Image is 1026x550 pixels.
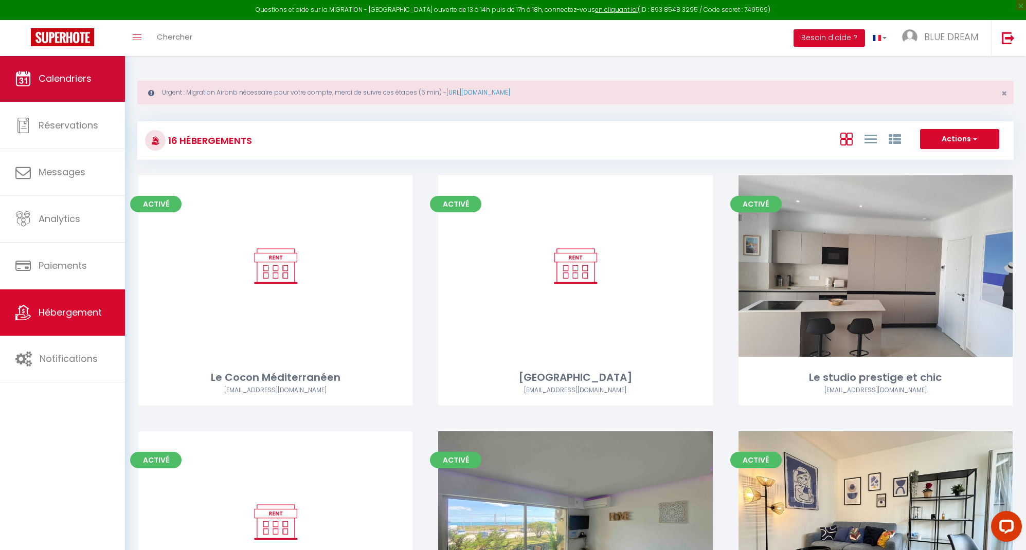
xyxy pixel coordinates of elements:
span: Paiements [39,259,87,272]
img: logout [1002,31,1015,44]
a: Editer [844,512,906,533]
a: Vue en Liste [865,130,877,147]
span: Activé [130,452,182,468]
div: [GEOGRAPHIC_DATA] [438,370,712,386]
a: ... BLUE DREAM [894,20,991,56]
span: Messages [39,166,85,178]
div: Airbnb [138,386,412,395]
div: Urgent : Migration Airbnb nécessaire pour votre compte, merci de suivre ces étapes (5 min) - [137,81,1014,104]
a: Vue en Box [840,130,853,147]
a: Editer [545,255,606,276]
a: Editer [245,255,307,276]
a: Chercher [149,20,200,56]
span: Hébergement [39,306,102,319]
span: Calendriers [39,72,92,85]
iframe: LiveChat chat widget [983,507,1026,550]
a: Editer [844,255,906,276]
span: Analytics [39,212,80,225]
a: Editer [245,512,307,533]
div: Airbnb [739,386,1013,395]
a: en cliquant ici [595,5,638,14]
img: ... [902,29,917,45]
h3: 16 Hébergements [166,129,252,152]
span: Réservations [39,119,98,132]
button: Actions [920,129,999,150]
span: Activé [730,452,782,468]
span: Activé [430,196,481,212]
span: Activé [730,196,782,212]
button: Besoin d'aide ? [794,29,865,47]
div: Le studio prestige et chic [739,370,1013,386]
div: Le Cocon Méditerranéen [138,370,412,386]
button: Close [1001,89,1007,98]
a: Vue par Groupe [889,130,901,147]
div: Airbnb [438,386,712,395]
a: Editer [545,512,606,533]
span: Activé [430,452,481,468]
img: Super Booking [31,28,94,46]
span: × [1001,87,1007,100]
span: Activé [130,196,182,212]
span: Notifications [40,352,98,365]
span: Chercher [157,31,192,42]
span: BLUE DREAM [924,30,978,43]
a: [URL][DOMAIN_NAME] [446,88,510,97]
